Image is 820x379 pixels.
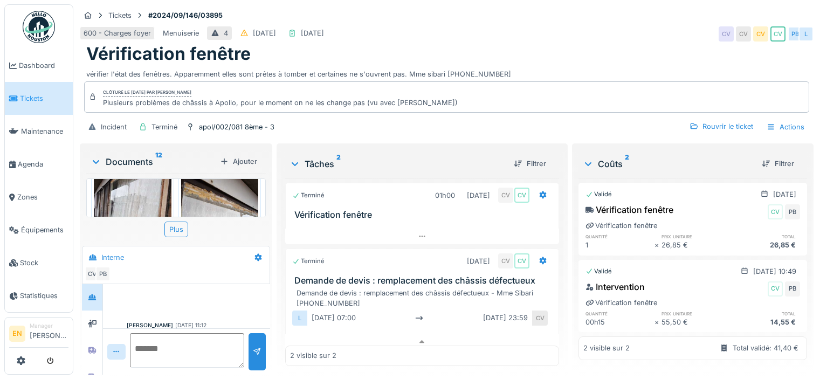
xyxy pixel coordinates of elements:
sup: 2 [625,157,629,170]
h3: Vérification fenêtre [294,210,554,220]
sup: 12 [155,155,162,168]
img: u7ehzz6bnz4hl7ylpgs7vaxpn115 [94,155,171,258]
div: 600 - Charges foyer [84,28,151,38]
span: Tickets [20,93,68,104]
div: Coûts [583,157,753,170]
div: CV [768,204,783,219]
div: CV [533,311,548,325]
div: Total validé: 41,40 € [733,343,798,353]
div: Clôturé le [DATE] par [PERSON_NAME] [103,89,191,97]
div: 55,50 € [661,317,731,327]
div: CV [498,188,513,203]
h6: total [731,233,800,240]
div: Validé [585,190,612,199]
div: [DATE] 10:49 [753,266,796,277]
a: Statistiques [5,279,73,312]
div: 2 visible sur 2 [583,343,630,353]
div: Filtrer [757,156,798,171]
h6: prix unitaire [661,310,731,317]
a: Stock [5,246,73,279]
span: Stock [20,258,68,268]
div: Interne [101,252,124,263]
div: Tâches [290,157,505,170]
sup: 2 [336,157,341,170]
span: Équipements [21,225,68,235]
strong: #2024/09/146/03895 [144,10,227,20]
div: CV [85,266,100,281]
div: Ajouter [216,154,261,169]
div: [DATE] 11:12 [175,321,206,329]
div: CV [753,26,768,42]
span: Statistiques [20,291,68,301]
div: Vérification fenêtre [585,203,673,216]
div: Vérification fenêtre [585,220,657,231]
h1: Vérification fenêtre [86,44,251,64]
a: Équipements [5,213,73,246]
div: Actions [762,119,809,135]
div: CV [770,26,785,42]
div: PB [95,266,111,281]
div: Demande de devis : remplacement des châssis défectueux - Mme Sibari [PHONE_NUMBER] [297,288,552,308]
img: kvpg1j159tr4we58in74sophqksn [181,155,259,258]
div: 26,85 € [731,240,800,250]
div: Tickets [108,10,132,20]
a: EN Manager[PERSON_NAME] [9,322,68,348]
div: CV [514,253,529,268]
div: Documents [91,155,216,168]
span: Dashboard [19,60,68,71]
div: CV [768,281,783,297]
div: [DATE] [253,28,276,38]
h3: Demande de devis : remplacement des châssis défectueux [294,275,554,286]
div: Terminé [151,122,177,132]
h6: quantité [585,233,655,240]
a: Tickets [5,82,73,115]
div: L [292,311,307,325]
div: 4 [224,28,228,38]
div: PB [788,26,803,42]
div: 1 [585,240,655,250]
div: 14,55 € [731,317,800,327]
div: CV [719,26,734,42]
div: [DATE] [467,256,490,266]
div: Vérification fenêtre [585,298,657,308]
div: Plusieurs problèmes de châssis à Apollo, pour le moment on ne les change pas (vu avec [PERSON_NAME]) [103,98,458,108]
div: vérifier l'état des fenêtres. Apparemment elles sont prêtes à tomber et certaines ne s'ouvrent pa... [86,65,807,79]
div: × [654,240,661,250]
div: Rouvrir le ticket [685,119,757,134]
a: Maintenance [5,115,73,148]
span: Agenda [18,159,68,169]
div: 26,85 € [661,240,731,250]
h6: quantité [585,310,655,317]
a: Agenda [5,148,73,181]
h6: prix unitaire [661,233,731,240]
div: Terminé [292,257,325,266]
div: Manager [30,322,68,330]
div: [DATE] [773,189,796,199]
span: Maintenance [21,126,68,136]
div: Validé [585,267,612,276]
div: CV [514,188,529,203]
div: PB [785,204,800,219]
div: 2 visible sur 2 [290,351,336,361]
span: Zones [17,192,68,202]
a: Dashboard [5,49,73,82]
div: [DATE] [301,28,324,38]
div: L [798,26,814,42]
div: Filtrer [509,156,550,171]
a: Zones [5,181,73,213]
div: [DATE] [467,190,490,201]
h6: total [731,310,800,317]
div: Terminé [292,191,325,200]
div: Incident [101,122,127,132]
li: [PERSON_NAME] [30,322,68,345]
div: Menuiserie [163,28,199,38]
div: [DATE] 07:00 [DATE] 23:59 [307,311,533,325]
div: 00h15 [585,317,655,327]
div: Intervention [585,280,645,293]
li: EN [9,326,25,342]
div: × [654,317,661,327]
div: apol/002/081 8ème - 3 [199,122,274,132]
div: CV [736,26,751,42]
div: [PERSON_NAME] [127,321,173,329]
div: 01h00 [435,190,455,201]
